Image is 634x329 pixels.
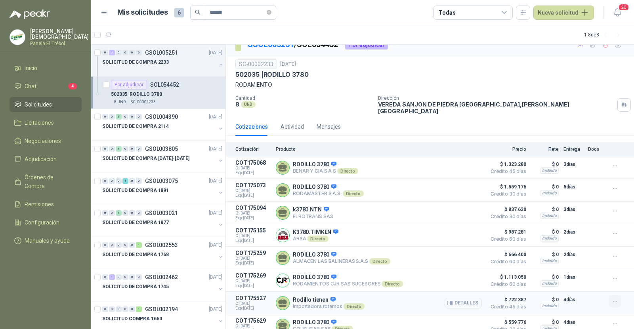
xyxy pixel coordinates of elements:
[25,118,54,127] span: Licitaciones
[122,242,128,248] div: 0
[129,50,135,55] div: 0
[235,279,271,283] span: C: [DATE]
[25,155,57,164] span: Adjudicación
[102,272,224,298] a: 0 1 0 0 0 0 GSOL002462[DATE] SOLICITUD DE COMPRA 1745
[487,259,526,264] span: Crédito 60 días
[122,274,128,280] div: 0
[235,261,271,266] span: Exp: [DATE]
[540,213,559,219] div: Incluido
[487,146,526,152] p: Precio
[531,250,559,259] p: $ 0
[343,190,364,197] div: Directo
[267,9,271,16] span: close-circle
[293,251,390,259] p: RODILLO 3780
[145,210,178,216] p: GSOL003021
[369,258,390,264] div: Directo
[235,122,268,131] div: Cotizaciones
[145,114,178,120] p: GSOL004390
[129,274,135,280] div: 0
[531,295,559,304] p: $ 0
[102,219,169,226] p: SOLICITUD DE COMPRA 1877
[10,97,82,112] a: Solicitudes
[136,50,142,55] div: 0
[25,137,61,145] span: Negociaciones
[195,10,201,15] span: search
[129,114,135,120] div: 0
[281,122,304,131] div: Actividad
[136,306,142,312] div: 1
[267,10,271,15] span: close-circle
[174,8,184,17] span: 6
[209,177,222,185] p: [DATE]
[293,190,364,197] p: RODAMASTER S.A.S.
[439,8,455,17] div: Todas
[563,295,583,304] p: 4 días
[293,168,358,174] p: BENAR Y CIA S A S
[109,114,115,120] div: 0
[540,235,559,242] div: Incluido
[102,306,108,312] div: 0
[317,122,341,131] div: Mensajes
[136,210,142,216] div: 0
[25,236,70,245] span: Manuales y ayuda
[102,50,108,55] div: 0
[10,152,82,167] a: Adjudicación
[563,205,583,214] p: 3 días
[280,61,296,68] p: [DATE]
[293,213,333,219] p: ELROTRANS SAS
[145,146,178,152] p: GSOL003805
[30,41,89,46] p: Panela El Trébol
[235,188,271,193] span: C: [DATE]
[235,318,271,324] p: COT175629
[10,79,82,94] a: Chat4
[136,242,142,248] div: 1
[209,49,222,57] p: [DATE]
[145,306,178,312] p: GSOL002194
[209,242,222,249] p: [DATE]
[540,303,559,309] div: Incluido
[116,210,122,216] div: 1
[307,236,328,242] div: Directo
[487,169,526,174] span: Crédito 45 días
[116,114,122,120] div: 1
[235,101,239,108] p: 8
[102,144,224,169] a: 0 0 1 0 0 0 GSOL003805[DATE] SOLICITUD DE COMPRA [DATE]-[DATE]
[109,146,115,152] div: 0
[116,50,122,55] div: 0
[247,38,339,51] p: / SOL054452
[563,318,583,327] p: 4 días
[293,229,338,236] p: K3780.TIMKEN
[209,306,222,313] p: [DATE]
[487,227,526,237] span: $ 987.281
[10,133,82,148] a: Negociaciones
[102,155,189,162] p: SOLICITUD DE COMPRA [DATE]-[DATE]
[235,301,271,306] span: C: [DATE]
[235,182,271,188] p: COT175073
[25,218,59,227] span: Configuración
[109,306,115,312] div: 0
[588,146,604,152] p: Docs
[487,250,526,259] span: $ 666.400
[209,274,222,281] p: [DATE]
[136,178,142,184] div: 0
[136,274,142,280] div: 0
[235,211,271,216] span: C: [DATE]
[293,184,364,191] p: RODILLO 3780
[10,215,82,230] a: Configuración
[563,182,583,192] p: 5 días
[122,210,128,216] div: 0
[102,240,224,266] a: 0 0 0 0 0 1 GSOL002553[DATE] SOLICITUD DE COMPRA 1768
[109,178,115,184] div: 0
[293,274,403,281] p: RODILLO 3780
[109,274,115,280] div: 1
[111,99,129,105] div: 8 UND
[10,61,82,76] a: Inicio
[293,281,403,287] p: RODAMIENTOS CJR SAS SUCESORES
[235,146,271,152] p: Cotización
[136,146,142,152] div: 0
[30,29,89,40] p: [PERSON_NAME] [DEMOGRAPHIC_DATA]
[344,303,365,310] div: Directo
[540,258,559,264] div: Incluido
[10,115,82,130] a: Licitaciones
[122,306,128,312] div: 0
